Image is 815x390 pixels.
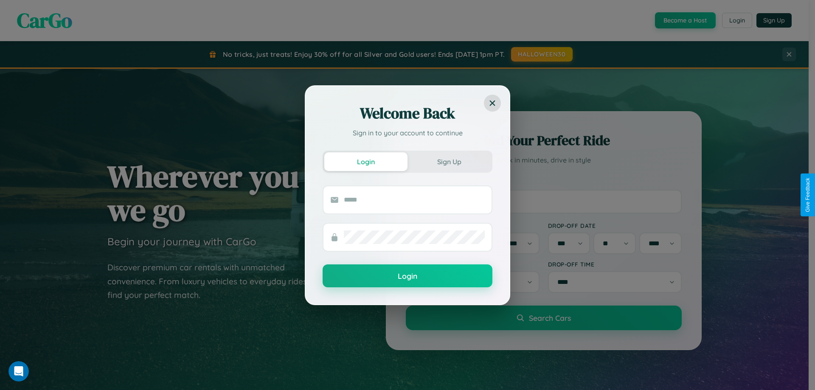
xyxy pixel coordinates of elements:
[323,264,492,287] button: Login
[8,361,29,382] iframe: Intercom live chat
[323,128,492,138] p: Sign in to your account to continue
[323,103,492,123] h2: Welcome Back
[324,152,407,171] button: Login
[805,178,811,212] div: Give Feedback
[407,152,491,171] button: Sign Up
